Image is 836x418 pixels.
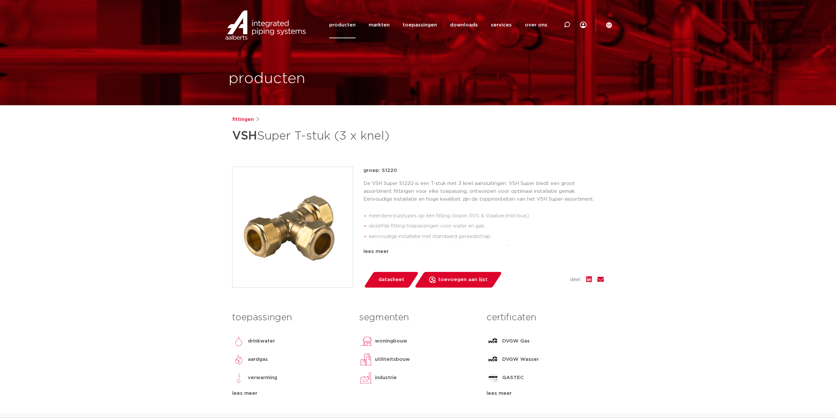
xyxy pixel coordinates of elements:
p: verwarming [248,374,277,382]
img: utiliteitsbouw [359,353,372,366]
a: services [491,12,512,38]
a: producten [329,12,356,38]
h3: segmenten [359,311,476,324]
p: drinkwater [248,337,275,345]
img: verwarming [232,371,245,384]
span: toevoegen aan lijst [438,275,488,285]
img: industrie [359,371,372,384]
li: snelle verbindingstechnologie waarbij her-montage mogelijk is [369,242,604,252]
a: toepassingen [403,12,437,38]
span: datasheet [378,275,404,285]
img: GASTEC [487,371,500,384]
img: DVGW Gas [487,335,500,348]
h3: certificaten [487,311,604,324]
div: lees meer [232,390,349,397]
img: aardgas [232,353,245,366]
a: downloads [450,12,478,38]
p: industrie [375,374,397,382]
img: woningbouw [359,335,372,348]
span: deel: [570,276,581,284]
li: dezelfde fitting toepassingen voor water en gas [369,221,604,231]
li: meerdere buistypes op één fitting (koper, RVS & staalverzinkt buis) [369,211,604,221]
li: eenvoudige installatie met standaard gereedschap [369,231,604,242]
img: DVGW Wasser [487,353,500,366]
nav: Menu [329,12,547,38]
p: utiliteitsbouw [375,356,410,363]
a: datasheet [363,272,419,288]
p: GASTEC [502,374,524,382]
a: markten [369,12,390,38]
p: De VSH Super S1220 is een T-stuk met 3 knel aansluitingen. VSH Super biedt een groot assortiment ... [363,180,604,203]
p: groep: S1220 [363,167,604,175]
div: my IPS [580,12,587,38]
p: woningbouw [375,337,407,345]
img: Product Image for VSH Super T-stuk (3 x knel) [233,167,353,287]
p: aardgas [248,356,268,363]
h1: producten [229,68,305,89]
a: over ons [525,12,547,38]
a: fittingen [232,116,254,124]
strong: VSH [232,130,257,142]
p: DVGW Wasser [502,356,539,363]
h3: toepassingen [232,311,349,324]
div: lees meer [363,248,604,256]
div: lees meer [487,390,604,397]
img: drinkwater [232,335,245,348]
p: DVGW Gas [502,337,530,345]
h1: Super T-stuk (3 x knel) [232,126,477,146]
